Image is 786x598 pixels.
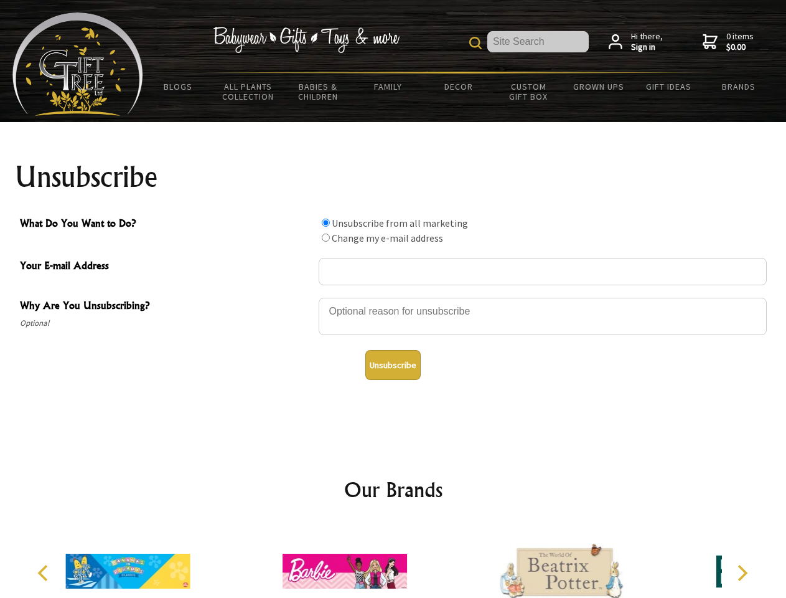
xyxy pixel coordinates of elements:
a: Gift Ideas [634,74,704,100]
span: Your E-mail Address [20,258,312,276]
label: Unsubscribe from all marketing [332,217,468,229]
span: 0 items [726,31,754,53]
a: Grown Ups [563,74,634,100]
input: Site Search [487,31,589,52]
a: 0 items$0.00 [703,31,754,53]
h2: Our Brands [25,475,762,505]
h1: Unsubscribe [15,162,772,192]
a: Brands [704,74,774,100]
span: Why Are You Unsubscribing? [20,298,312,316]
img: Babywear - Gifts - Toys & more [213,27,400,53]
button: Unsubscribe [365,350,421,380]
textarea: Why Are You Unsubscribing? [319,298,767,335]
a: Custom Gift Box [494,74,564,110]
a: BLOGS [143,74,213,100]
strong: $0.00 [726,42,754,53]
span: Hi there, [631,31,663,53]
a: All Plants Collection [213,74,284,110]
input: What Do You Want to Do? [322,219,330,227]
span: Optional [20,316,312,331]
a: Hi there,Sign in [609,31,663,53]
input: Your E-mail Address [319,258,767,285]
button: Next [728,559,756,587]
button: Previous [31,559,58,587]
label: Change my e-mail address [332,232,443,244]
span: What Do You Want to Do? [20,216,312,234]
a: Family [353,74,424,100]
img: product search [469,37,482,49]
img: Babyware - Gifts - Toys and more... [12,12,143,116]
strong: Sign in [631,42,663,53]
input: What Do You Want to Do? [322,234,330,242]
a: Decor [423,74,494,100]
a: Babies & Children [283,74,353,110]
